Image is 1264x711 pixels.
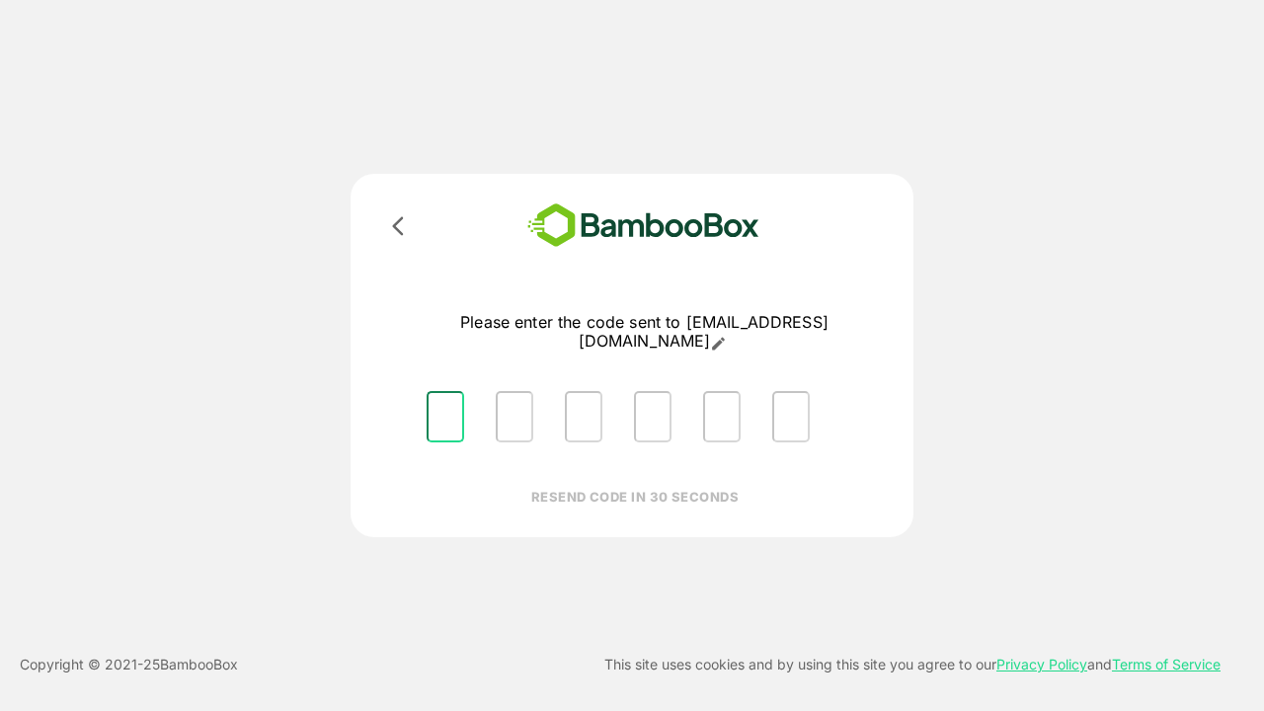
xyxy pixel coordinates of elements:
img: bamboobox [499,197,788,254]
a: Terms of Service [1112,656,1221,672]
a: Privacy Policy [996,656,1087,672]
p: Please enter the code sent to [EMAIL_ADDRESS][DOMAIN_NAME] [411,313,878,352]
p: Copyright © 2021- 25 BambooBox [20,653,238,676]
p: This site uses cookies and by using this site you agree to our and [604,653,1221,676]
input: Please enter OTP character 5 [703,391,741,442]
input: Please enter OTP character 6 [772,391,810,442]
input: Please enter OTP character 4 [634,391,671,442]
input: Please enter OTP character 2 [496,391,533,442]
input: Please enter OTP character 3 [565,391,602,442]
input: Please enter OTP character 1 [427,391,464,442]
